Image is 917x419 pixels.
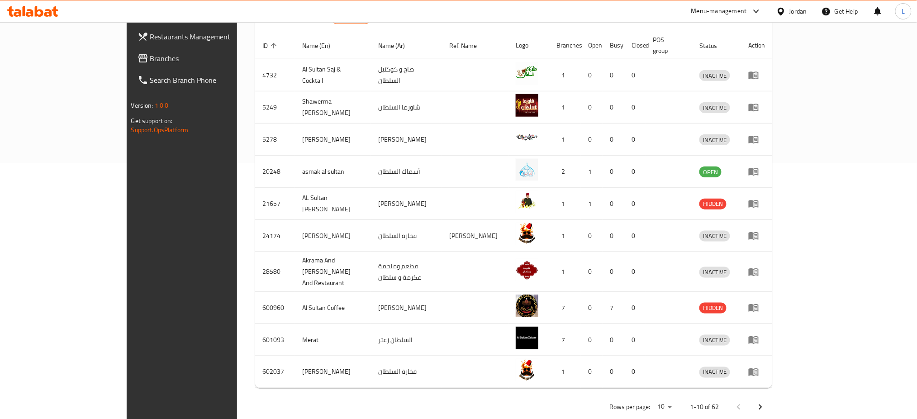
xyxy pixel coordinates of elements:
[295,356,371,388] td: [PERSON_NAME]
[699,167,722,177] span: OPEN
[155,100,169,111] span: 1.0.0
[699,303,727,313] span: HIDDEN
[603,220,624,252] td: 0
[516,190,538,213] img: AL Sultan Omar
[371,324,442,356] td: السلطان زعتر
[581,292,603,324] td: 0
[699,134,730,145] div: INACTIVE
[748,302,765,313] div: Menu
[255,32,772,388] table: enhanced table
[371,220,442,252] td: فخارة السلطان
[624,124,646,156] td: 0
[603,324,624,356] td: 0
[624,188,646,220] td: 0
[902,6,905,16] span: L
[549,292,581,324] td: 7
[603,356,624,388] td: 0
[371,356,442,388] td: فخارة السلطان
[516,223,538,245] img: Fakharet Al Sultan
[295,91,371,124] td: Shawerma [PERSON_NAME]
[699,103,730,113] span: INACTIVE
[748,102,765,113] div: Menu
[624,356,646,388] td: 0
[603,59,624,91] td: 0
[150,31,273,42] span: Restaurants Management
[378,40,417,51] span: Name (Ar)
[750,396,771,418] button: Next page
[581,252,603,292] td: 0
[549,188,581,220] td: 1
[699,71,730,81] span: INACTIVE
[741,32,772,59] th: Action
[699,135,730,145] span: INACTIVE
[581,59,603,91] td: 0
[508,32,549,59] th: Logo
[603,252,624,292] td: 0
[131,124,189,136] a: Support.OpsPlatform
[295,124,371,156] td: [PERSON_NAME]
[516,158,538,181] img: asmak al sultan
[748,70,765,81] div: Menu
[516,126,538,149] img: Sultan Basha
[549,324,581,356] td: 7
[699,199,727,209] div: HIDDEN
[699,102,730,113] div: INACTIVE
[295,188,371,220] td: AL Sultan [PERSON_NAME]
[295,252,371,292] td: Akrama And [PERSON_NAME] And Restaurant
[699,231,730,242] div: INACTIVE
[130,69,280,91] a: Search Branch Phone
[699,167,722,177] div: OPEN
[581,156,603,188] td: 1
[624,292,646,324] td: 0
[581,91,603,124] td: 0
[699,367,730,377] span: INACTIVE
[624,32,646,59] th: Closed
[131,115,173,127] span: Get support on:
[549,356,581,388] td: 1
[699,231,730,241] span: INACTIVE
[748,198,765,209] div: Menu
[549,59,581,91] td: 1
[371,188,442,220] td: [PERSON_NAME]
[699,335,730,345] span: INACTIVE
[603,156,624,188] td: 0
[691,6,747,17] div: Menu-management
[581,220,603,252] td: 0
[624,220,646,252] td: 0
[262,9,372,24] h2: Restaurants list
[295,156,371,188] td: asmak al sultan
[516,327,538,349] img: Merat
[516,295,538,317] img: Al Sultan Coffee
[516,359,538,381] img: Fakharet Al Sultan
[624,59,646,91] td: 0
[581,324,603,356] td: 0
[699,367,730,378] div: INACTIVE
[748,334,765,345] div: Menu
[699,267,730,278] div: INACTIVE
[130,26,280,48] a: Restaurants Management
[699,70,730,81] div: INACTIVE
[699,267,730,277] span: INACTIVE
[516,62,538,85] img: Al Sultan Saj & Cocktail
[748,367,765,377] div: Menu
[609,402,650,413] p: Rows per page:
[624,91,646,124] td: 0
[130,48,280,69] a: Branches
[789,6,807,16] div: Jordan
[131,100,153,111] span: Version:
[748,134,765,145] div: Menu
[653,34,681,56] span: POS group
[371,91,442,124] td: شاورما السلطان
[603,124,624,156] td: 0
[624,324,646,356] td: 0
[603,32,624,59] th: Busy
[302,40,342,51] span: Name (En)
[449,40,489,51] span: Ref. Name
[549,156,581,188] td: 2
[748,230,765,241] div: Menu
[516,94,538,117] img: Shawerma Al Sultan
[748,166,765,177] div: Menu
[690,402,719,413] p: 1-10 of 62
[581,188,603,220] td: 1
